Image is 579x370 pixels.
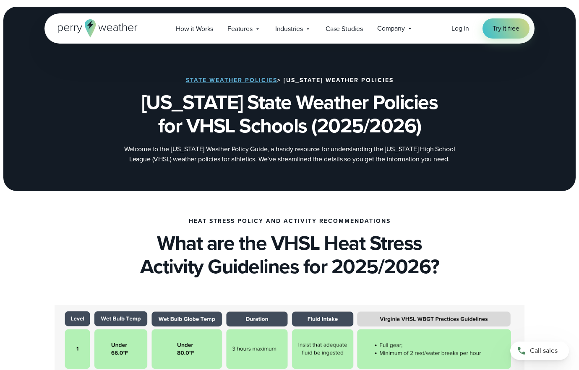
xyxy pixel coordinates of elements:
[186,77,394,84] h2: > [US_STATE] Weather Policies
[510,342,569,360] a: Call sales
[189,218,391,225] h5: Heat Stress Policy and Activity Recommendations
[326,24,363,34] span: Case Studies
[176,24,213,34] span: How it Works
[451,23,469,33] span: Log in
[530,346,558,356] span: Call sales
[318,20,370,37] a: Case Studies
[482,18,529,39] a: Try it free
[186,76,277,85] a: State Weather Policies
[493,23,519,34] span: Try it free
[377,23,405,34] span: Company
[451,23,469,34] a: Log in
[44,231,535,278] h2: What are the VHSL Heat Stress Activity Guidelines for 2025/2026?
[227,24,253,34] span: Features
[169,20,220,37] a: How it Works
[275,24,303,34] span: Industries
[86,91,493,137] h1: [US_STATE] State Weather Policies for VHSL Schools (2025/2026)
[122,144,457,164] p: Welcome to the [US_STATE] Weather Policy Guide, a handy resource for understanding the [US_STATE]...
